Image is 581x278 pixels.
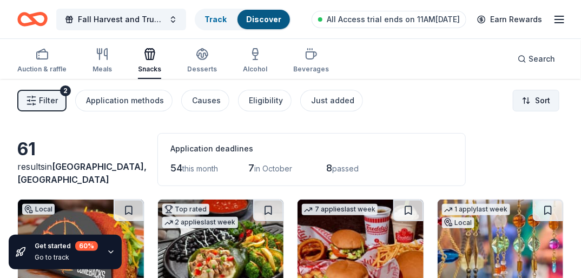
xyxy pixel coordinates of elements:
[183,164,219,173] span: this month
[509,48,564,70] button: Search
[302,204,378,215] div: 7 applies last week
[171,142,452,155] div: Application deadlines
[471,10,549,29] a: Earn Rewards
[192,94,221,107] div: Causes
[333,164,359,173] span: passed
[60,85,71,96] div: 2
[249,162,255,174] span: 7
[171,162,183,174] span: 54
[17,90,67,111] button: Filter2
[17,43,67,79] button: Auction & raffle
[293,65,329,74] div: Beverages
[75,90,173,111] button: Application methods
[22,204,55,215] div: Local
[17,161,147,185] span: [GEOGRAPHIC_DATA], [GEOGRAPHIC_DATA]
[138,43,161,79] button: Snacks
[35,253,98,262] div: Go to track
[249,94,283,107] div: Eligibility
[243,43,267,79] button: Alcohol
[93,65,112,74] div: Meals
[327,13,460,26] span: All Access trial ends on 11AM[DATE]
[35,241,98,251] div: Get started
[204,15,227,24] a: Track
[17,6,48,32] a: Home
[246,15,281,24] a: Discover
[255,164,293,173] span: in October
[187,65,217,74] div: Desserts
[243,65,267,74] div: Alcohol
[181,90,229,111] button: Causes
[93,43,112,79] button: Meals
[300,90,363,111] button: Just added
[312,11,466,28] a: All Access trial ends on 11AM[DATE]
[195,9,291,30] button: TrackDiscover
[17,138,144,160] div: 61
[529,52,555,65] span: Search
[86,94,164,107] div: Application methods
[17,161,147,185] span: in
[513,90,559,111] button: Sort
[187,43,217,79] button: Desserts
[75,241,98,251] div: 60 %
[293,43,329,79] button: Beverages
[17,65,67,74] div: Auction & raffle
[535,94,550,107] span: Sort
[78,13,164,26] span: Fall Harvest and Trunk or Treat
[138,65,161,74] div: Snacks
[162,204,209,215] div: Top rated
[56,9,186,30] button: Fall Harvest and Trunk or Treat
[327,162,333,174] span: 8
[442,204,510,215] div: 1 apply last week
[162,217,238,228] div: 2 applies last week
[311,94,354,107] div: Just added
[17,160,144,186] div: results
[238,90,292,111] button: Eligibility
[442,217,474,228] div: Local
[39,94,58,107] span: Filter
